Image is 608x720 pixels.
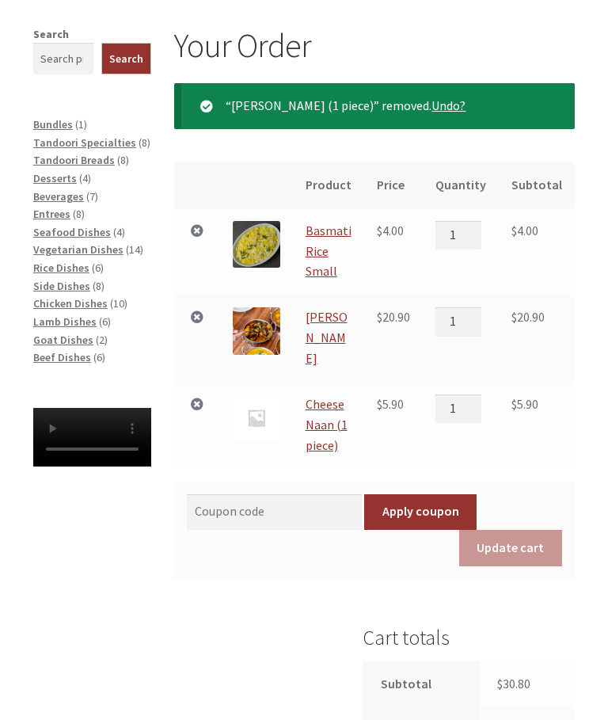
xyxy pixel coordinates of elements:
bdi: 4.00 [377,223,404,238]
span: 14 [129,242,140,257]
img: Aloo Bengan [233,307,279,354]
a: Undo? [431,97,465,113]
div: “[PERSON_NAME] (1 piece)” removed. [174,83,575,129]
a: Side Dishes [33,279,90,293]
span: 6 [97,350,102,364]
a: Seafood Dishes [33,225,111,239]
span: $ [497,676,503,691]
span: 8 [120,153,126,167]
img: Placeholder [233,394,279,441]
span: $ [377,396,382,412]
span: 8 [96,279,101,293]
a: Remove Basmati Rice Small from cart [187,221,207,242]
a: Desserts [33,171,77,185]
input: Product quantity [435,307,481,336]
th: Subtotal [363,661,479,707]
a: Cheese Naan (1 piece) [306,396,348,453]
a: Beverages [33,189,84,204]
span: 8 [76,207,82,221]
span: 8 [142,135,147,150]
h2: Cart totals [363,626,575,650]
a: Tandoori Breads [33,153,115,167]
a: Goat Dishes [33,333,93,347]
bdi: 4.00 [511,223,538,238]
span: $ [511,223,517,238]
th: Product [293,162,365,208]
a: Bundles [33,117,73,131]
span: 10 [113,296,124,310]
bdi: 5.90 [511,396,538,412]
span: 7 [89,189,95,204]
bdi: 20.90 [511,309,545,325]
a: Remove Cheese Naan (1 piece) from cart [187,394,207,415]
span: $ [511,309,517,325]
span: $ [377,309,382,325]
button: Search [101,43,151,74]
th: Quantity [423,162,499,208]
span: 4 [116,225,122,239]
th: Subtotal [499,162,575,208]
span: $ [377,223,382,238]
th: Price [364,162,423,208]
input: Product quantity [435,394,481,423]
a: Basmati Rice Small [306,223,351,280]
span: 1 [78,117,84,131]
a: Lamb Dishes [33,314,97,329]
bdi: 20.90 [377,309,410,325]
button: Update cart [459,530,562,566]
a: Beef Dishes [33,350,91,364]
a: Tandoori Specialties [33,135,136,150]
span: 2 [99,333,104,347]
button: Apply coupon [364,494,477,531]
a: [PERSON_NAME] [306,309,348,366]
bdi: 5.90 [377,396,404,412]
a: Rice Dishes [33,261,89,275]
span: 4 [82,171,88,185]
a: Vegetarian Dishes [33,242,123,257]
input: Search products… [33,43,93,74]
span: $ [511,396,517,412]
a: Chicken Dishes [33,296,108,310]
input: Product quantity [435,221,481,250]
span: 6 [95,261,101,275]
span: 6 [102,314,108,329]
input: Coupon code [187,494,362,531]
img: Basmati Rice Small [233,221,279,268]
h1: Your Order [174,25,575,66]
a: Remove Aloo Bengan from cart [187,307,207,328]
bdi: 30.80 [497,676,530,691]
label: Search [33,27,69,41]
a: Entrees [33,207,70,221]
